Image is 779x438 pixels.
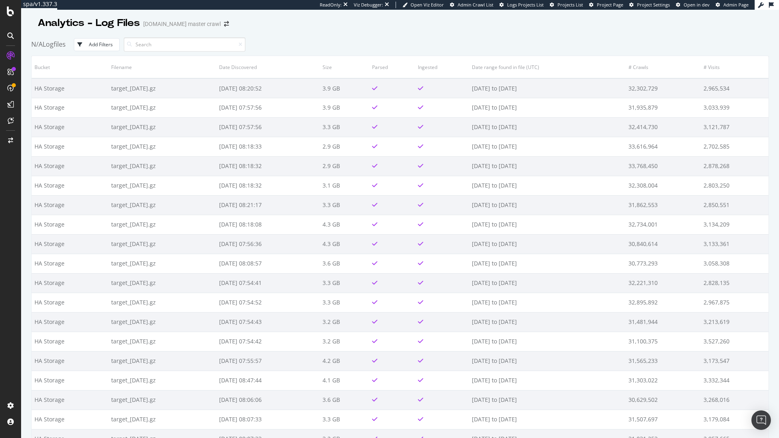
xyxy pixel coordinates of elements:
td: 2,828,135 [701,273,768,293]
td: 3.3 GB [320,293,369,312]
td: [DATE] 08:08:57 [216,254,320,273]
td: 4.1 GB [320,371,369,390]
div: Viz Debugger: [354,2,383,8]
td: [DATE] 07:57:56 [216,117,320,137]
div: ReadOnly: [320,2,342,8]
span: Project Page [597,2,623,8]
td: 3,527,260 [701,332,768,351]
a: Projects List [550,2,583,8]
td: target_[DATE].gz [108,312,216,332]
td: [DATE] to [DATE] [469,273,626,293]
td: target_[DATE].gz [108,254,216,273]
a: Project Page [589,2,623,8]
td: [DATE] 08:18:32 [216,176,320,195]
td: [DATE] 08:20:52 [216,78,320,98]
a: Open Viz Editor [402,2,444,8]
td: [DATE] 08:47:44 [216,371,320,390]
th: Bucket [32,56,108,78]
td: target_[DATE].gz [108,410,216,429]
td: 32,895,892 [626,293,700,312]
td: [DATE] to [DATE] [469,312,626,332]
td: target_[DATE].gz [108,273,216,293]
td: [DATE] to [DATE] [469,234,626,254]
td: [DATE] to [DATE] [469,78,626,98]
td: 4.3 GB [320,234,369,254]
td: HA Storage [32,371,108,390]
a: Project Settings [629,2,670,8]
td: 3.9 GB [320,78,369,98]
span: Projects List [557,2,583,8]
td: 33,768,450 [626,156,700,176]
div: arrow-right-arrow-left [224,21,229,27]
th: Size [320,56,369,78]
td: 2,878,268 [701,156,768,176]
td: 3,268,016 [701,390,768,410]
td: [DATE] to [DATE] [469,371,626,390]
td: [DATE] to [DATE] [469,215,626,234]
td: 3.6 GB [320,254,369,273]
td: [DATE] to [DATE] [469,117,626,137]
td: [DATE] to [DATE] [469,332,626,351]
td: 2,803,250 [701,176,768,195]
td: HA Storage [32,137,108,156]
td: [DATE] to [DATE] [469,254,626,273]
div: Open Intercom Messenger [751,410,771,430]
div: Add Filters [89,41,113,48]
td: 32,414,730 [626,117,700,137]
div: Analytics - Log Files [38,16,140,30]
td: target_[DATE].gz [108,176,216,195]
td: 31,862,553 [626,195,700,215]
td: 3,134,209 [701,215,768,234]
td: 2,965,534 [701,78,768,98]
button: Add Filters [74,38,120,51]
td: [DATE] to [DATE] [469,137,626,156]
td: target_[DATE].gz [108,117,216,137]
td: 30,629,502 [626,390,700,410]
th: Filename [108,56,216,78]
span: Admin Crawl List [458,2,493,8]
td: 31,507,697 [626,410,700,429]
td: 31,935,879 [626,98,700,117]
td: 30,773,293 [626,254,700,273]
td: 2.9 GB [320,156,369,176]
td: HA Storage [32,98,108,117]
th: Ingested [415,56,469,78]
td: 3,121,787 [701,117,768,137]
td: [DATE] 07:54:41 [216,273,320,293]
td: 2,967,875 [701,293,768,312]
th: Date range found in file (UTC) [469,56,626,78]
td: 3,179,084 [701,410,768,429]
td: 3.9 GB [320,98,369,117]
td: [DATE] 07:54:52 [216,293,320,312]
td: 32,308,004 [626,176,700,195]
td: [DATE] to [DATE] [469,195,626,215]
td: [DATE] 07:57:56 [216,98,320,117]
th: Parsed [369,56,415,78]
td: 31,481,944 [626,312,700,332]
td: 4.2 GB [320,351,369,371]
td: 33,616,964 [626,137,700,156]
td: [DATE] to [DATE] [469,98,626,117]
td: 3.3 GB [320,117,369,137]
td: target_[DATE].gz [108,390,216,410]
td: HA Storage [32,410,108,429]
td: [DATE] 07:56:36 [216,234,320,254]
td: 3.2 GB [320,312,369,332]
td: 3.3 GB [320,195,369,215]
td: [DATE] to [DATE] [469,410,626,429]
td: [DATE] to [DATE] [469,176,626,195]
input: Search [124,37,245,52]
td: HA Storage [32,176,108,195]
td: target_[DATE].gz [108,332,216,351]
td: 3,173,547 [701,351,768,371]
td: 30,840,614 [626,234,700,254]
td: HA Storage [32,234,108,254]
td: target_[DATE].gz [108,98,216,117]
td: HA Storage [32,312,108,332]
td: [DATE] to [DATE] [469,390,626,410]
td: HA Storage [32,390,108,410]
td: 3.2 GB [320,332,369,351]
td: target_[DATE].gz [108,234,216,254]
td: 2.9 GB [320,137,369,156]
td: HA Storage [32,332,108,351]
